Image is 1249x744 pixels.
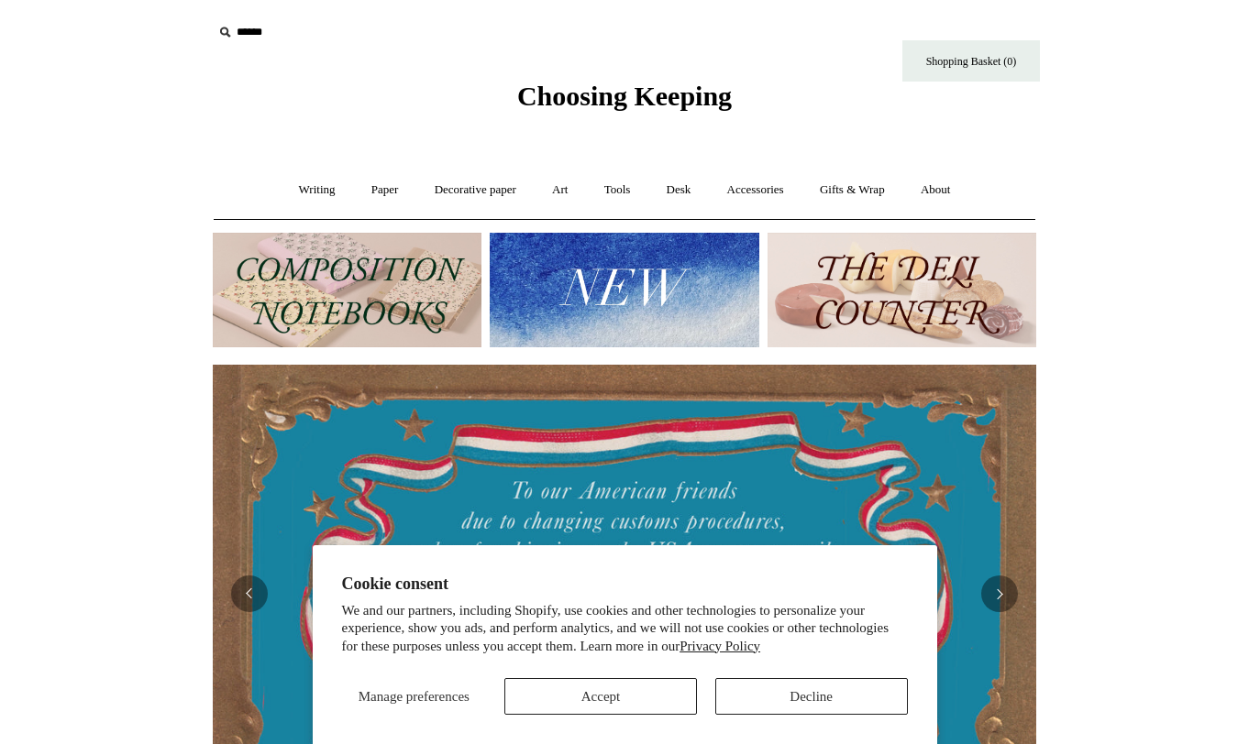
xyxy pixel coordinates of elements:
a: Accessories [711,166,801,214]
a: Paper [355,166,415,214]
a: Art [536,166,584,214]
button: Previous [231,575,268,612]
button: Next [981,575,1018,612]
img: The Deli Counter [768,233,1036,347]
a: About [904,166,967,214]
button: Manage preferences [341,678,486,715]
a: Privacy Policy [680,639,760,653]
button: Accept [504,678,697,715]
a: Gifts & Wrap [803,166,901,214]
span: Manage preferences [359,689,470,704]
img: 202302 Composition ledgers.jpg__PID:69722ee6-fa44-49dd-a067-31375e5d54ec [213,233,481,347]
p: We and our partners, including Shopify, use cookies and other technologies to personalize your ex... [342,602,908,656]
img: New.jpg__PID:f73bdf93-380a-4a35-bcfe-7823039498e1 [490,233,758,347]
button: Decline [715,678,908,715]
a: Decorative paper [418,166,533,214]
a: Choosing Keeping [517,95,732,108]
span: Choosing Keeping [517,81,732,111]
a: Tools [588,166,647,214]
a: Desk [650,166,708,214]
h2: Cookie consent [342,574,908,594]
a: Writing [282,166,352,214]
a: Shopping Basket (0) [902,40,1040,82]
